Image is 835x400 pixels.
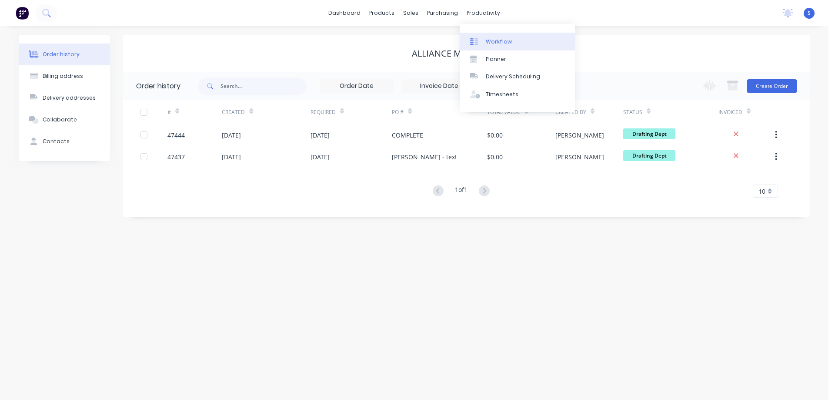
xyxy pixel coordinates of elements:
[19,44,110,65] button: Order history
[808,9,811,17] span: S
[365,7,399,20] div: products
[43,72,83,80] div: Billing address
[555,100,623,124] div: Created By
[758,187,765,196] span: 10
[487,152,503,161] div: $0.00
[460,33,575,50] a: Workflow
[324,7,365,20] a: dashboard
[392,152,457,161] div: [PERSON_NAME] - text
[311,131,330,140] div: [DATE]
[455,185,468,198] div: 1 of 1
[486,38,512,46] div: Workflow
[19,131,110,152] button: Contacts
[392,100,487,124] div: PO #
[423,7,462,20] div: purchasing
[311,100,392,124] div: Required
[460,68,575,85] a: Delivery Scheduling
[136,81,180,91] div: Order history
[462,7,504,20] div: productivity
[43,50,80,58] div: Order history
[486,91,518,98] div: Timesheets
[16,7,29,20] img: Factory
[167,108,171,116] div: #
[220,77,307,95] input: Search...
[403,80,476,93] input: Invoice Date
[623,128,675,139] span: Drafting Dept
[623,150,675,161] span: Drafting Dept
[623,100,718,124] div: Status
[167,100,222,124] div: #
[718,108,742,116] div: Invoiced
[392,131,423,140] div: COMPLETE
[222,152,241,161] div: [DATE]
[222,100,310,124] div: Created
[487,131,503,140] div: $0.00
[747,79,797,93] button: Create Order
[19,109,110,131] button: Collaborate
[486,73,540,81] div: Delivery Scheduling
[43,116,77,124] div: Collaborate
[412,48,521,59] div: ALLIANCE METAL ROOFING
[43,94,96,102] div: Delivery addresses
[555,131,604,140] div: [PERSON_NAME]
[19,65,110,87] button: Billing address
[555,152,604,161] div: [PERSON_NAME]
[718,100,773,124] div: Invoiced
[460,86,575,103] a: Timesheets
[392,108,404,116] div: PO #
[320,80,393,93] input: Order Date
[167,131,185,140] div: 47444
[19,87,110,109] button: Delivery addresses
[311,152,330,161] div: [DATE]
[167,152,185,161] div: 47437
[486,55,506,63] div: Planner
[43,138,70,145] div: Contacts
[311,108,336,116] div: Required
[623,108,642,116] div: Status
[399,7,423,20] div: sales
[222,108,245,116] div: Created
[460,50,575,68] a: Planner
[222,131,241,140] div: [DATE]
